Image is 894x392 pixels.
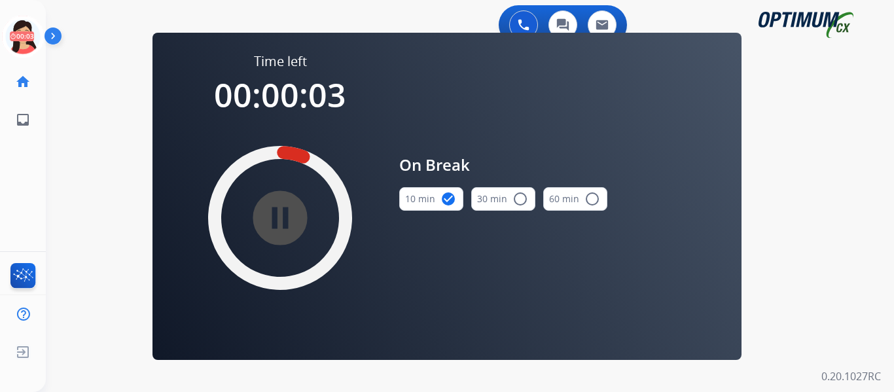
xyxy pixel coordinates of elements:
p: 0.20.1027RC [821,368,881,384]
span: 00:00:03 [214,73,346,117]
mat-icon: radio_button_unchecked [512,191,528,207]
mat-icon: check_circle [440,191,456,207]
mat-icon: pause_circle_filled [272,210,288,226]
span: On Break [399,153,607,177]
mat-icon: radio_button_unchecked [584,191,600,207]
mat-icon: inbox [15,112,31,128]
mat-icon: home [15,74,31,90]
span: Time left [254,52,307,71]
button: 30 min [471,187,535,211]
button: 60 min [543,187,607,211]
button: 10 min [399,187,463,211]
